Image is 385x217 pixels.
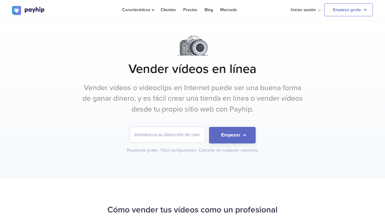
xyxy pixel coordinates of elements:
span: • [196,148,197,153]
input: Introduzca su dirección de correo electrónico [130,127,205,143]
img: Camera.png [177,36,208,55]
a: Empieza gratis [324,3,373,16]
img: logo.svg [12,6,45,15]
h1: Vender vídeos en línea [12,61,373,77]
span: Características [122,7,153,12]
div: Fácil configuración [161,147,198,153]
button: Empezar [209,127,256,143]
div: Regístrate gratis [127,147,159,153]
p: Vender vídeos o videoclips en Internet puede ser una buena forma de ganar dinero, y es fácil crea... [80,83,305,115]
span: • [157,148,159,153]
div: Cancelar en cualquier momento [199,147,258,153]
